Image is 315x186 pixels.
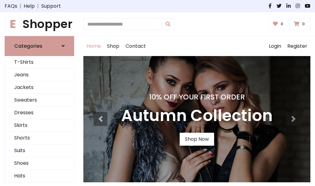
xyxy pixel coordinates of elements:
[5,132,74,144] a: Shorts
[14,43,42,49] h6: Categories
[5,16,21,32] span: E
[121,93,273,101] h4: 10% Off Your First Order
[266,36,284,56] a: Login
[5,2,17,10] a: FAQs
[121,106,273,125] h3: Autumn Collection
[5,170,74,182] a: Hats
[5,107,74,119] a: Dresses
[5,157,74,170] a: Shoes
[284,36,310,56] a: Register
[180,133,214,146] a: Shop Now
[5,56,74,69] a: T-Shirts
[290,18,310,30] a: 0
[5,81,74,94] a: Jackets
[5,17,74,31] a: EShopper
[5,94,74,107] a: Sweaters
[279,21,285,27] span: 0
[83,36,104,56] a: Home
[269,18,289,30] a: 0
[17,2,24,10] span: |
[5,69,74,81] a: Jeans
[5,144,74,157] a: Suits
[5,119,74,132] a: Skirts
[104,36,122,56] a: Shop
[122,36,149,56] a: Contact
[5,17,74,31] h1: Shopper
[5,36,74,56] a: Categories
[41,2,61,10] a: Support
[35,2,41,10] span: |
[301,21,306,27] span: 0
[24,2,35,10] a: Help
